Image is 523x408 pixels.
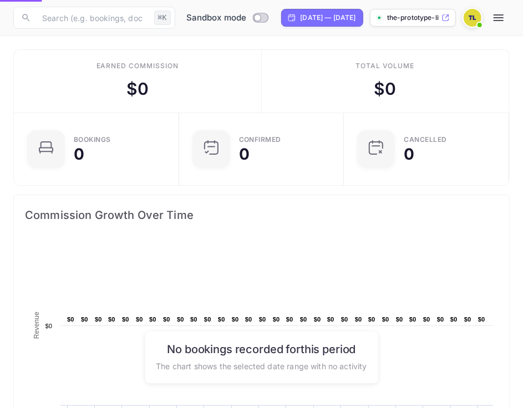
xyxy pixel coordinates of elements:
[182,12,272,24] div: Switch to Production mode
[74,136,111,143] div: Bookings
[423,316,430,323] text: $0
[239,146,250,162] div: 0
[404,146,414,162] div: 0
[136,316,143,323] text: $0
[387,13,439,23] p: the-prototype-live-[PERSON_NAME]...
[97,61,179,71] div: Earned commission
[341,316,348,323] text: $0
[368,316,375,323] text: $0
[259,316,266,323] text: $0
[396,316,403,323] text: $0
[286,316,293,323] text: $0
[190,316,197,323] text: $0
[163,316,170,323] text: $0
[95,316,102,323] text: $0
[464,9,481,27] img: THE PROTOTYPE LIVE
[409,316,417,323] text: $0
[301,13,356,23] div: [DATE] — [DATE]
[327,316,334,323] text: $0
[177,316,184,323] text: $0
[356,61,415,71] div: Total volume
[149,316,156,323] text: $0
[374,76,396,101] div: $ 0
[382,316,389,323] text: $0
[437,316,444,323] text: $0
[33,312,40,339] text: Revenue
[232,316,239,323] text: $0
[204,316,211,323] text: $0
[126,76,149,101] div: $ 0
[300,316,307,323] text: $0
[314,316,321,323] text: $0
[355,316,362,323] text: $0
[245,316,252,323] text: $0
[273,316,280,323] text: $0
[154,11,171,25] div: ⌘K
[156,343,367,356] h6: No bookings recorded for this period
[74,146,84,162] div: 0
[404,136,447,143] div: CANCELLED
[218,316,225,323] text: $0
[35,7,150,29] input: Search (e.g. bookings, documentation)
[464,316,471,323] text: $0
[67,316,74,323] text: $0
[45,323,52,329] text: $0
[25,206,498,224] span: Commission Growth Over Time
[450,316,458,323] text: $0
[81,316,88,323] text: $0
[108,316,115,323] text: $0
[478,316,485,323] text: $0
[156,360,367,372] p: The chart shows the selected date range with no activity
[239,136,282,143] div: Confirmed
[186,12,247,24] span: Sandbox mode
[122,316,129,323] text: $0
